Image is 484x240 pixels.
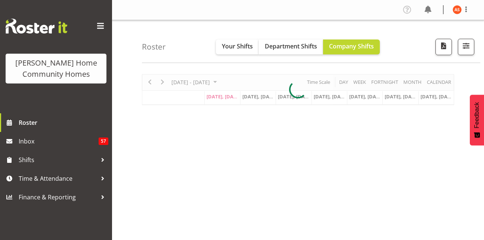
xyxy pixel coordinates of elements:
button: Download a PDF of the roster according to the set date range. [435,39,452,55]
span: Department Shifts [265,42,317,50]
span: Roster [19,117,108,128]
button: Feedback - Show survey [470,95,484,145]
button: Filter Shifts [458,39,474,55]
span: Feedback [474,102,480,128]
button: Your Shifts [216,40,259,54]
span: 57 [99,138,108,145]
img: Rosterit website logo [6,19,67,34]
img: arshdeep-singh8536.jpg [453,5,462,14]
span: Time & Attendance [19,173,97,184]
h4: Roster [142,42,166,51]
span: Inbox [19,136,99,147]
span: Your Shifts [222,42,253,50]
span: Company Shifts [329,42,374,50]
button: Company Shifts [323,40,380,54]
span: Shifts [19,154,97,165]
div: [PERSON_NAME] Home Community Homes [13,57,99,80]
span: Finance & Reporting [19,192,97,203]
button: Department Shifts [259,40,323,54]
